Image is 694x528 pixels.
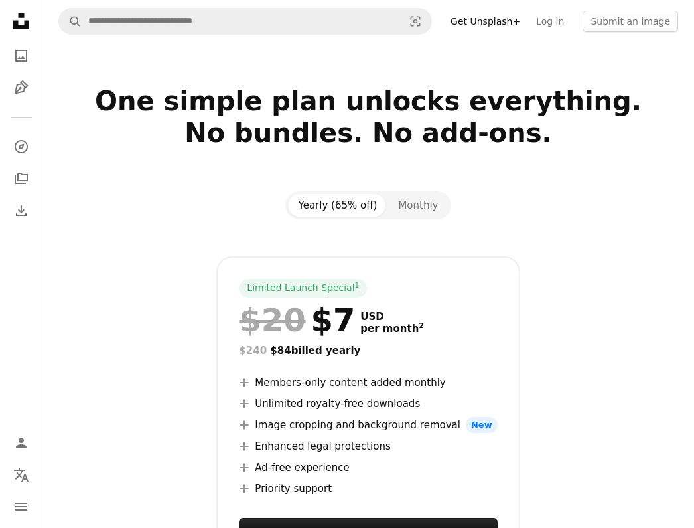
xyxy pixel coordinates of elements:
button: Menu [8,493,35,520]
li: Enhanced legal protections [239,438,497,454]
sup: 1 [355,281,360,289]
span: per month [360,323,424,335]
form: Find visuals sitewide [58,8,432,35]
li: Members-only content added monthly [239,375,497,391]
li: Image cropping and background removal [239,417,497,433]
li: Ad-free experience [239,460,497,476]
sup: 2 [419,321,424,330]
button: Language [8,462,35,488]
span: USD [360,311,424,323]
a: Download History [8,197,35,224]
div: $7 [239,303,355,337]
a: Explore [8,133,35,160]
a: Log in [528,11,572,32]
a: Collections [8,165,35,192]
a: 1 [352,282,362,295]
a: Home — Unsplash [8,8,35,37]
div: Limited Launch Special [239,279,367,298]
li: Priority support [239,481,497,497]
h2: One simple plan unlocks everything. No bundles. No add-ons. [58,85,678,181]
div: $84 billed yearly [239,343,497,359]
button: Monthly [387,194,449,217]
button: Visual search [399,9,431,34]
a: 2 [416,323,427,335]
a: Illustrations [8,74,35,101]
a: Get Unsplash+ [443,11,528,32]
span: $20 [239,303,305,337]
button: Submit an image [583,11,678,32]
li: Unlimited royalty-free downloads [239,396,497,412]
button: Search Unsplash [59,9,82,34]
button: Yearly (65% off) [288,194,388,217]
a: Photos [8,43,35,69]
span: $240 [239,345,267,357]
a: Log in / Sign up [8,430,35,456]
span: New [466,417,498,433]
